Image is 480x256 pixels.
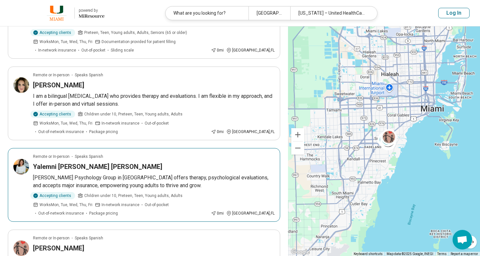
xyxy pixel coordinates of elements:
[145,120,169,126] span: Out-of-pocket
[79,8,104,13] div: powered by
[38,47,76,53] span: In-network insurance
[145,202,169,208] span: Out-of-pocket
[33,154,70,159] p: Remote or In-person
[81,47,105,53] span: Out-of-pocket
[102,120,139,126] span: In-network insurance
[75,154,103,159] span: Speaks Spanish
[378,132,394,147] div: 4
[38,210,84,216] span: Out-of-network insurance
[75,235,103,241] span: Speaks Spanish
[387,252,433,256] span: Map data ©2025 Google, INEGI
[226,47,275,53] div: [GEOGRAPHIC_DATA] , FL
[30,192,75,199] div: Accepting clients
[84,111,183,117] span: Children under 10, Preteen, Teen, Young adults, Adults
[211,210,224,216] div: 0 mi
[211,129,224,135] div: 0 mi
[43,5,71,21] img: University of Miami
[33,72,70,78] p: Remote or In-person
[38,129,84,135] span: Out-of-network insurance
[84,193,183,199] span: Children under 10, Preteen, Teen, Young adults, Adults
[33,174,275,189] p: [PERSON_NAME] Psychology Group in [GEOGRAPHIC_DATA] offers therapy, psychological evaluations, an...
[30,29,75,36] div: Accepting clients
[437,252,447,256] a: Terms (opens in new tab)
[291,128,304,141] button: Zoom in
[166,7,248,20] div: What are you looking for?
[248,7,290,20] div: [GEOGRAPHIC_DATA]
[40,39,92,45] span: Works Mon, Tue, Wed, Thu, Fri
[75,72,103,78] span: Speaks Spanish
[111,47,134,53] span: Sliding scale
[84,30,187,36] span: Preteen, Teen, Young adults, Adults, Seniors (65 or older)
[10,5,104,21] a: University of Miamipowered by
[211,47,224,53] div: 0 mi
[291,142,304,155] button: Zoom out
[438,8,470,18] button: Log In
[33,92,275,108] p: I am a bilingual [MEDICAL_DATA] who provides therapy and evaluations. I am flexible in my approac...
[380,131,396,146] div: 2
[226,210,275,216] div: [GEOGRAPHIC_DATA] , FL
[89,129,118,135] span: Package pricing
[30,111,75,118] div: Accepting clients
[33,244,84,253] h3: [PERSON_NAME]
[102,202,139,208] span: In-network insurance
[40,202,92,208] span: Works Mon, Tue, Wed, Thu, Fri
[89,210,118,216] span: Package pricing
[290,7,373,20] div: [US_STATE] – United HealthCare
[451,252,478,256] a: Report a map error
[226,129,275,135] div: [GEOGRAPHIC_DATA] , FL
[33,81,84,90] h3: [PERSON_NAME]
[453,230,472,249] div: Open chat
[33,162,162,171] h3: Yalemni [PERSON_NAME] [PERSON_NAME]
[33,235,70,241] p: Remote or In-person
[40,120,92,126] span: Works Mon, Tue, Wed, Thu, Fri
[102,39,176,45] span: Documentation provided for patient filling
